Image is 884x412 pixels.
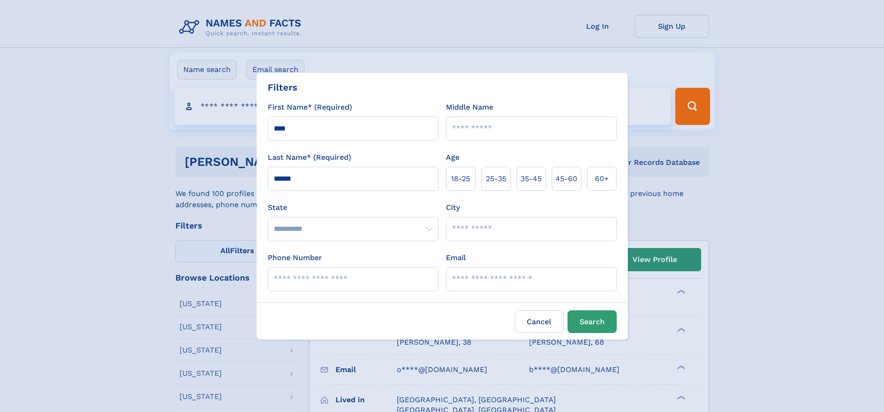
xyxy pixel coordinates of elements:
[451,173,470,184] span: 18‑25
[555,173,577,184] span: 45‑60
[268,102,352,113] label: First Name* (Required)
[268,252,322,263] label: Phone Number
[268,202,439,213] label: State
[268,152,351,163] label: Last Name* (Required)
[268,80,297,94] div: Filters
[446,102,493,113] label: Middle Name
[595,173,609,184] span: 60+
[515,310,564,333] label: Cancel
[521,173,542,184] span: 35‑45
[568,310,617,333] button: Search
[446,252,466,263] label: Email
[486,173,506,184] span: 25‑35
[446,152,459,163] label: Age
[446,202,460,213] label: City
